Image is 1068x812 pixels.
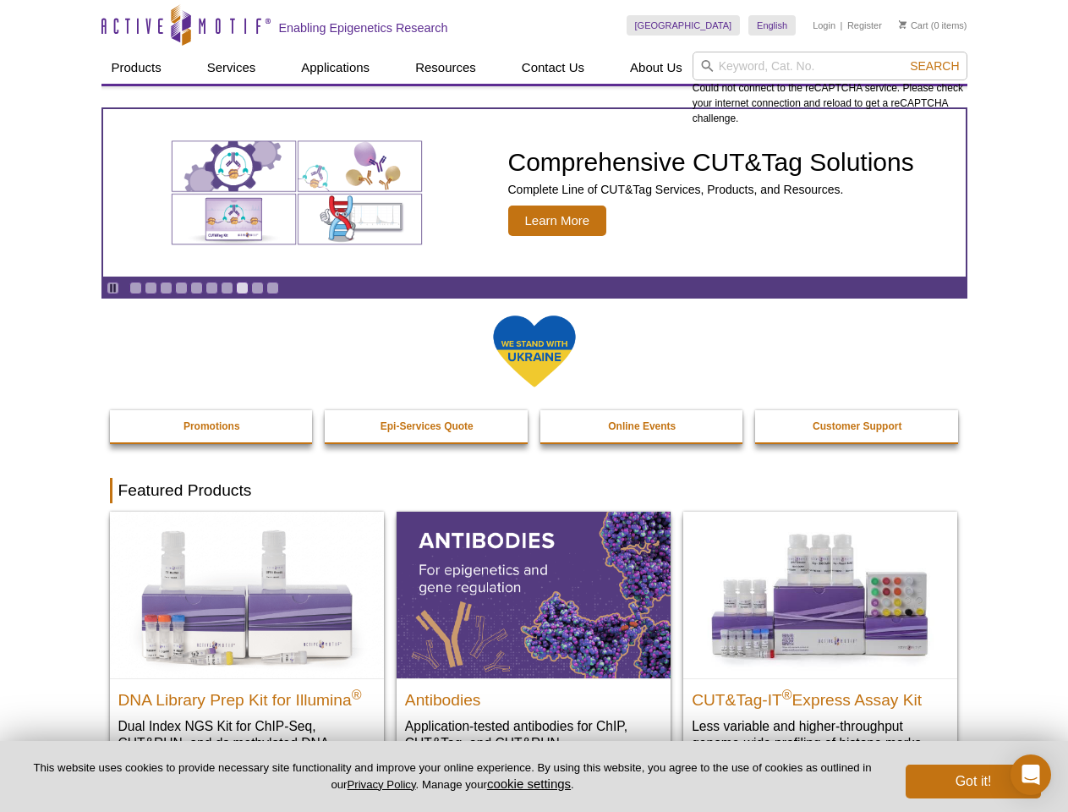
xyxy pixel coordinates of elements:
[508,206,607,236] span: Learn More
[405,717,662,752] p: Application-tested antibodies for ChIP, CUT&Tag, and CUT&RUN.
[540,410,745,442] a: Online Events
[397,512,671,768] a: All Antibodies Antibodies Application-tested antibodies for ChIP, CUT&Tag, and CUT&RUN.
[160,282,173,294] a: Go to slide 3
[508,182,914,197] p: Complete Line of CUT&Tag Services, Products, and Resources.
[145,282,157,294] a: Go to slide 2
[813,19,835,31] a: Login
[170,140,424,246] img: Various genetic charts and diagrams.
[1010,754,1051,795] div: Open Intercom Messenger
[103,109,966,277] article: Comprehensive CUT&Tag Solutions
[118,683,375,709] h2: DNA Library Prep Kit for Illumina
[266,282,279,294] a: Go to slide 10
[101,52,172,84] a: Products
[755,410,960,442] a: Customer Support
[347,778,415,791] a: Privacy Policy
[291,52,380,84] a: Applications
[325,410,529,442] a: Epi-Services Quote
[847,19,882,31] a: Register
[110,512,384,678] img: DNA Library Prep Kit for Illumina
[693,52,967,80] input: Keyword, Cat. No.
[487,776,571,791] button: cookie settings
[508,150,914,175] h2: Comprehensive CUT&Tag Solutions
[782,687,792,701] sup: ®
[397,512,671,678] img: All Antibodies
[175,282,188,294] a: Go to slide 4
[221,282,233,294] a: Go to slide 7
[683,512,957,768] a: CUT&Tag-IT® Express Assay Kit CUT&Tag-IT®Express Assay Kit Less variable and higher-throughput ge...
[692,683,949,709] h2: CUT&Tag-IT Express Assay Kit
[118,717,375,769] p: Dual Index NGS Kit for ChIP-Seq, CUT&RUN, and ds methylated DNA assays.
[512,52,594,84] a: Contact Us
[27,760,878,793] p: This website uses cookies to provide necessary site functionality and improve your online experie...
[183,420,240,432] strong: Promotions
[110,478,959,503] h2: Featured Products
[910,59,959,73] span: Search
[627,15,741,36] a: [GEOGRAPHIC_DATA]
[683,512,957,678] img: CUT&Tag-IT® Express Assay Kit
[205,282,218,294] a: Go to slide 6
[110,410,315,442] a: Promotions
[197,52,266,84] a: Services
[107,282,119,294] a: Toggle autoplay
[841,15,843,36] li: |
[748,15,796,36] a: English
[190,282,203,294] a: Go to slide 5
[251,282,264,294] a: Go to slide 9
[129,282,142,294] a: Go to slide 1
[692,717,949,752] p: Less variable and higher-throughput genome-wide profiling of histone marks​.
[608,420,676,432] strong: Online Events
[905,58,964,74] button: Search
[405,683,662,709] h2: Antibodies
[236,282,249,294] a: Go to slide 8
[110,512,384,785] a: DNA Library Prep Kit for Illumina DNA Library Prep Kit for Illumina® Dual Index NGS Kit for ChIP-...
[899,19,928,31] a: Cart
[899,15,967,36] li: (0 items)
[381,420,474,432] strong: Epi-Services Quote
[813,420,901,432] strong: Customer Support
[906,765,1041,798] button: Got it!
[352,687,362,701] sup: ®
[620,52,693,84] a: About Us
[899,20,906,29] img: Your Cart
[492,314,577,389] img: We Stand With Ukraine
[405,52,486,84] a: Resources
[103,109,966,277] a: Various genetic charts and diagrams. Comprehensive CUT&Tag Solutions Complete Line of CUT&Tag Ser...
[693,52,967,126] div: Could not connect to the reCAPTCHA service. Please check your internet connection and reload to g...
[279,20,448,36] h2: Enabling Epigenetics Research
